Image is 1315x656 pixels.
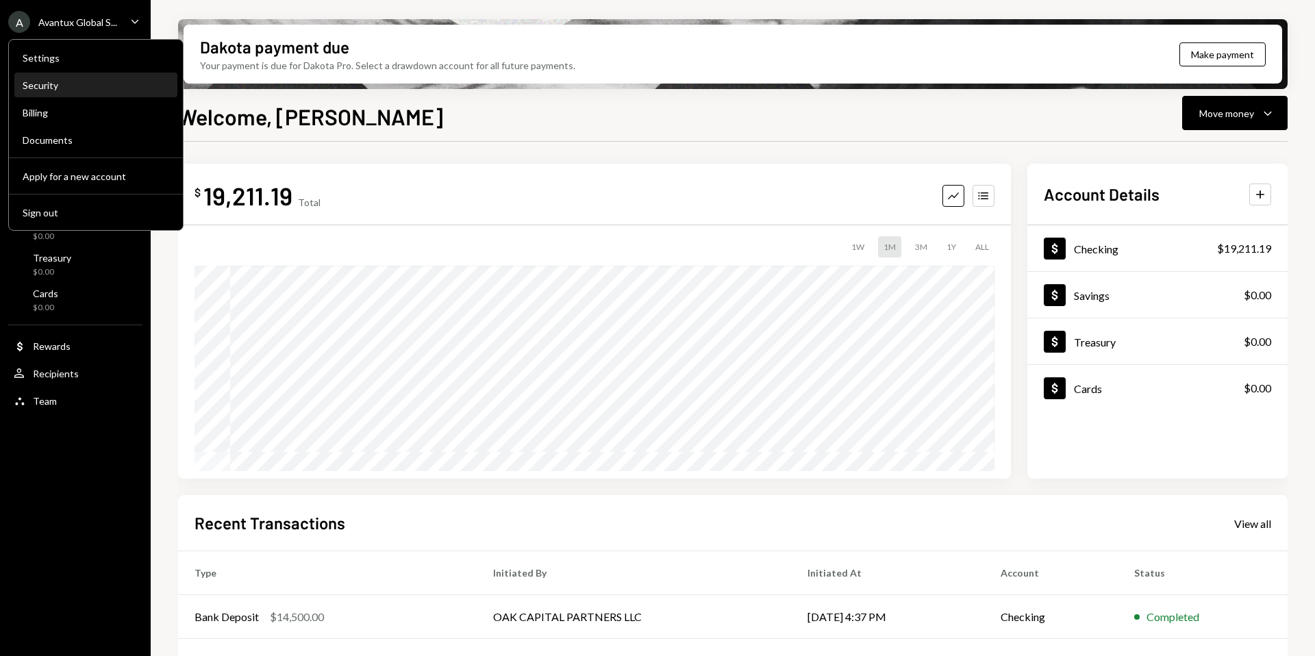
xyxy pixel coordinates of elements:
[1074,242,1118,255] div: Checking
[1027,225,1288,271] a: Checking$19,211.19
[14,73,177,97] a: Security
[178,551,477,595] th: Type
[1074,336,1116,349] div: Treasury
[14,45,177,70] a: Settings
[8,283,142,316] a: Cards$0.00
[984,595,1118,639] td: Checking
[791,551,984,595] th: Initiated At
[477,595,791,639] td: OAK CAPITAL PARTNERS LLC
[1244,287,1271,303] div: $0.00
[1118,551,1288,595] th: Status
[8,333,142,358] a: Rewards
[195,609,259,625] div: Bank Deposit
[33,288,58,299] div: Cards
[33,252,71,264] div: Treasury
[38,16,117,28] div: Avantux Global S...
[8,11,30,33] div: A
[33,395,57,407] div: Team
[1244,380,1271,396] div: $0.00
[270,609,324,625] div: $14,500.00
[23,134,169,146] div: Documents
[1027,318,1288,364] a: Treasury$0.00
[195,512,345,534] h2: Recent Transactions
[984,551,1118,595] th: Account
[791,595,984,639] td: [DATE] 4:37 PM
[1179,42,1266,66] button: Make payment
[200,36,349,58] div: Dakota payment due
[14,100,177,125] a: Billing
[14,164,177,189] button: Apply for a new account
[8,248,142,281] a: Treasury$0.00
[33,266,71,278] div: $0.00
[941,236,962,257] div: 1Y
[1234,516,1271,531] a: View all
[1147,609,1199,625] div: Completed
[1217,240,1271,257] div: $19,211.19
[477,551,791,595] th: Initiated By
[1074,289,1110,302] div: Savings
[298,197,321,208] div: Total
[195,186,201,199] div: $
[23,171,169,182] div: Apply for a new account
[203,180,292,211] div: 19,211.19
[178,103,443,130] h1: Welcome, [PERSON_NAME]
[970,236,994,257] div: ALL
[23,52,169,64] div: Settings
[33,302,58,314] div: $0.00
[1182,96,1288,130] button: Move money
[8,388,142,413] a: Team
[23,79,169,91] div: Security
[846,236,870,257] div: 1W
[910,236,933,257] div: 3M
[23,207,169,218] div: Sign out
[1244,333,1271,350] div: $0.00
[23,107,169,118] div: Billing
[1027,272,1288,318] a: Savings$0.00
[1199,106,1254,121] div: Move money
[33,340,71,352] div: Rewards
[14,201,177,225] button: Sign out
[200,58,575,73] div: Your payment is due for Dakota Pro. Select a drawdown account for all future payments.
[33,231,66,242] div: $0.00
[33,368,79,379] div: Recipients
[1027,365,1288,411] a: Cards$0.00
[1074,382,1102,395] div: Cards
[878,236,901,257] div: 1M
[1234,517,1271,531] div: View all
[14,127,177,152] a: Documents
[8,361,142,386] a: Recipients
[1044,183,1160,205] h2: Account Details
